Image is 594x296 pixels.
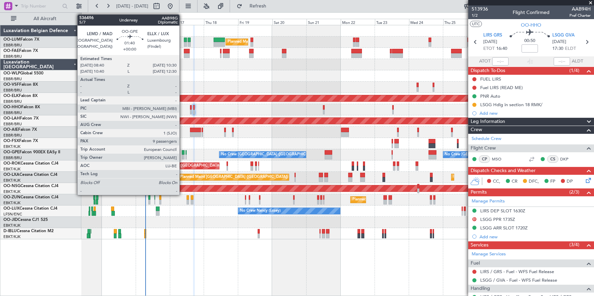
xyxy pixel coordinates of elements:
a: EBKT/KJK [3,178,21,183]
a: EBBR/BRU [3,133,22,138]
span: DFC, [529,178,539,185]
span: 1/2 [472,13,488,18]
div: Tue 23 [375,19,409,25]
a: OO-WLPGlobal 5500 [3,71,43,75]
button: Refresh [233,1,274,12]
div: Planned Maint Kortrijk-[GEOGRAPHIC_DATA] [453,172,533,182]
span: 513936 [472,5,488,13]
div: No Crew [GEOGRAPHIC_DATA] ([GEOGRAPHIC_DATA] National) [221,150,336,160]
a: LFSN/ENC [3,212,22,217]
span: OO-VSF [3,83,19,87]
span: OO-HHO [521,22,541,29]
div: Mon 22 [341,19,375,25]
a: MSO [492,156,507,162]
span: (2/3) [569,188,579,196]
span: OO-WLP [3,71,20,75]
span: Handling [471,285,490,293]
a: Schedule Crew [472,136,501,142]
div: Sun 21 [307,19,341,25]
a: OO-VSFFalcon 8X [3,83,38,87]
a: EBKT/KJK [3,234,21,239]
div: Add new [480,110,591,116]
button: D [472,217,476,221]
span: Flight Crew [471,144,496,152]
div: Planned Maint [GEOGRAPHIC_DATA] ([GEOGRAPHIC_DATA]) [180,172,288,182]
span: 17:30 [552,45,563,52]
input: --:-- [492,57,509,66]
a: OO-HHOFalcon 8X [3,105,40,109]
div: Planned Maint Kortrijk-[GEOGRAPHIC_DATA] [352,195,432,205]
span: 16:40 [496,45,507,52]
a: EBKT/KJK [3,144,21,149]
div: CP [479,155,490,163]
span: OO-LXA [3,173,19,177]
a: OO-ELKFalcon 8X [3,94,38,98]
a: EBBR/BRU [3,155,22,160]
a: Manage Services [472,251,506,258]
span: CR [512,178,517,185]
span: OO-FAE [3,49,19,53]
span: Crew [471,126,482,134]
a: EBBR/BRU [3,88,22,93]
a: Manage Permits [472,198,505,205]
div: No Crew Nancy (Essey) [240,206,281,216]
div: Sun 14 [67,19,102,25]
div: LSGG PPR 1735Z [480,216,515,222]
span: (3/4) [569,241,579,248]
span: ETOT [483,45,495,52]
a: DKP [560,156,576,162]
a: OO-JIDCessna CJ1 525 [3,218,48,222]
span: LIRS GRS [483,32,502,39]
a: OO-ROKCessna Citation CJ4 [3,161,58,166]
span: FP [550,178,555,185]
span: Leg Information [471,118,505,126]
span: Refresh [244,4,272,9]
a: EBKT/KJK [3,189,21,194]
a: EBBR/BRU [3,43,22,48]
span: AAB94H [569,5,591,13]
span: OO-HHO [3,105,21,109]
span: OO-LUX [3,207,19,211]
div: CS [547,155,558,163]
a: D-IBLUCessna Citation M2 [3,229,54,233]
div: Fuel LIRS (READ ME) [480,85,523,90]
span: OO-ROK [3,161,21,166]
span: Dispatch To-Dos [471,67,505,75]
div: PNR Auto [480,93,500,99]
a: EBKT/KJK [3,223,21,228]
div: [DATE] [83,14,94,19]
span: ELDT [565,45,576,52]
span: Dispatch Checks and Weather [471,167,536,175]
span: Services [471,241,488,249]
a: EBKT/KJK [3,200,21,206]
div: Thu 18 [204,19,238,25]
div: No Crew [GEOGRAPHIC_DATA] ([GEOGRAPHIC_DATA] National) [445,150,559,160]
a: LIRS / GRS - Fuel - WFS Fuel Release [480,269,554,274]
span: OO-FSX [3,139,19,143]
div: Fri 19 [238,19,272,25]
span: CC, [493,178,500,185]
span: ATOT [479,58,490,65]
div: LIRS DEP SLOT 1630Z [480,208,525,214]
span: [DATE] [552,39,566,45]
div: Wed 17 [170,19,204,25]
div: Thu 25 [443,19,477,25]
a: EBBR/BRU [3,54,22,59]
a: OO-LUXCessna Citation CJ4 [3,207,57,211]
a: EBKT/KJK [3,167,21,172]
a: EBBR/BRU [3,99,22,104]
a: EBBR/BRU [3,122,22,127]
span: Permits [471,188,487,196]
div: LSGG Hdlg in section 18 RMK/ [480,102,542,108]
button: All Aircraft [8,13,74,24]
a: EBBR/BRU [3,110,22,115]
a: LSGG / GVA - Fuel - WFS Fuel Release [480,277,557,283]
div: Flight Confirmed [513,9,550,16]
span: Pref Charter [569,13,591,18]
span: Fuel [471,259,480,267]
span: OO-AIE [3,128,18,132]
a: OO-GPEFalcon 900EX EASy II [3,150,60,154]
a: OO-LUMFalcon 7X [3,38,39,42]
span: OO-GPE [3,150,19,154]
div: Planned Maint [GEOGRAPHIC_DATA] ([GEOGRAPHIC_DATA] National) [228,37,351,47]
